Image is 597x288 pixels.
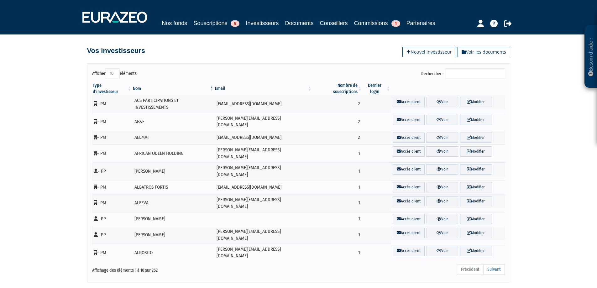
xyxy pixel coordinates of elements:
[92,194,132,212] td: - PM
[312,144,363,162] td: 1
[391,20,400,27] span: 1
[92,226,132,244] td: - PP
[92,212,132,226] td: - PP
[393,146,425,157] a: Accès client
[427,196,458,207] a: Voir
[427,246,458,256] a: Voir
[312,131,363,145] td: 2
[312,226,363,244] td: 1
[312,244,363,262] td: 1
[132,162,214,180] td: [PERSON_NAME]
[393,196,425,207] a: Accès client
[460,164,492,175] a: Modifier
[393,164,425,175] a: Accès client
[132,144,214,162] td: AFRICAN QUEEN HOLDING
[214,95,312,113] td: [EMAIL_ADDRESS][DOMAIN_NAME]
[132,113,214,131] td: AE&F
[106,68,120,79] select: Afficheréléments
[393,182,425,192] a: Accès client
[92,180,132,194] td: - PM
[214,131,312,145] td: [EMAIL_ADDRESS][DOMAIN_NAME]
[427,214,458,224] a: Voir
[312,162,363,180] td: 1
[460,146,492,157] a: Modifier
[92,95,132,113] td: - PM
[132,244,214,262] td: ALROSITO
[132,82,214,95] th: Nom : activer pour trier la colonne par ordre d&eacute;croissant
[460,97,492,107] a: Modifier
[312,180,363,194] td: 1
[393,115,425,125] a: Accès client
[214,144,312,162] td: [PERSON_NAME][EMAIL_ADDRESS][DOMAIN_NAME]
[393,133,425,143] a: Accès client
[132,131,214,145] td: AELMAT
[460,115,492,125] a: Modifier
[312,194,363,212] td: 1
[393,246,425,256] a: Accès client
[460,133,492,143] a: Modifier
[460,214,492,224] a: Modifier
[162,19,187,28] a: Nos fonds
[354,19,400,28] a: Commissions1
[421,68,505,79] label: Rechercher :
[402,47,456,57] a: Nouvel investisseur
[246,19,279,29] a: Investisseurs
[285,19,313,28] a: Documents
[320,19,348,28] a: Conseillers
[92,131,132,145] td: - PM
[132,194,214,212] td: ALEEVA
[446,68,505,79] input: Rechercher :
[132,226,214,244] td: [PERSON_NAME]
[231,20,239,27] span: 5
[393,228,425,238] a: Accès client
[312,113,363,131] td: 2
[214,82,312,95] th: Email : activer pour trier la colonne par ordre croissant
[460,246,492,256] a: Modifier
[406,19,435,28] a: Partenaires
[312,212,363,226] td: 1
[312,82,363,95] th: Nombre de souscriptions : activer pour trier la colonne par ordre croissant
[132,95,214,113] td: ACS PARTICIPATIONS ET INVESTISSEMENTS
[427,182,458,192] a: Voir
[483,264,505,275] a: Suivant
[193,19,239,28] a: Souscriptions5
[132,212,214,226] td: [PERSON_NAME]
[312,95,363,113] td: 2
[92,68,137,79] label: Afficher éléments
[427,164,458,175] a: Voir
[214,113,312,131] td: [PERSON_NAME][EMAIL_ADDRESS][DOMAIN_NAME]
[427,146,458,157] a: Voir
[427,97,458,107] a: Voir
[132,180,214,194] td: ALBATROS FORTIS
[87,47,145,55] h4: Vos investisseurs
[393,214,425,224] a: Accès client
[460,228,492,238] a: Modifier
[391,82,505,95] th: &nbsp;
[92,162,132,180] td: - PP
[92,82,132,95] th: Type d'investisseur : activer pour trier la colonne par ordre croissant
[92,264,259,274] div: Affichage des éléments 1 à 10 sur 262
[92,113,132,131] td: - PM
[427,133,458,143] a: Voir
[214,162,312,180] td: [PERSON_NAME][EMAIL_ADDRESS][DOMAIN_NAME]
[92,144,132,162] td: - PM
[82,12,147,23] img: 1732889491-logotype_eurazeo_blanc_rvb.png
[458,47,510,57] a: Voir les documents
[214,226,312,244] td: [PERSON_NAME][EMAIL_ADDRESS][DOMAIN_NAME]
[587,29,594,85] p: Besoin d'aide ?
[427,228,458,238] a: Voir
[427,115,458,125] a: Voir
[214,244,312,262] td: [PERSON_NAME][EMAIL_ADDRESS][DOMAIN_NAME]
[92,244,132,262] td: - PM
[362,82,391,95] th: Dernier login : activer pour trier la colonne par ordre croissant
[214,180,312,194] td: [EMAIL_ADDRESS][DOMAIN_NAME]
[460,196,492,207] a: Modifier
[393,97,425,107] a: Accès client
[460,182,492,192] a: Modifier
[214,194,312,212] td: [PERSON_NAME][EMAIL_ADDRESS][DOMAIN_NAME]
